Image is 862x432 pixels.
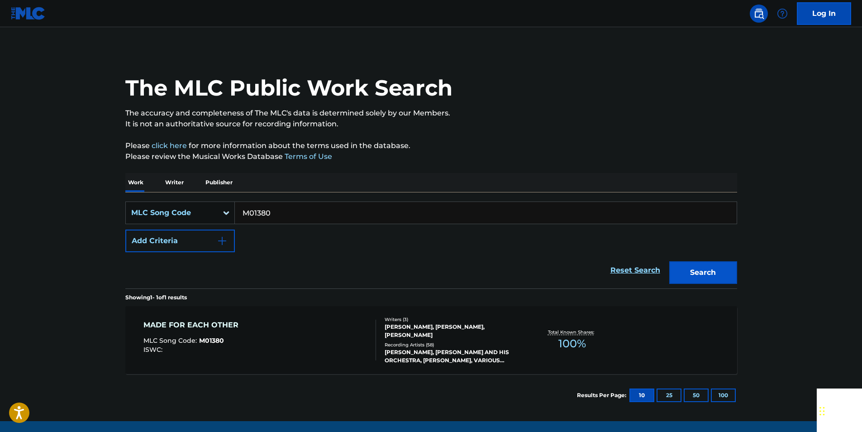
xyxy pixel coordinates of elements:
[143,320,243,331] div: MADE FOR EACH OTHER
[385,348,521,365] div: [PERSON_NAME], [PERSON_NAME] AND HIS ORCHESTRA, [PERSON_NAME], VARIOUS ARTISTS, [PERSON_NAME] AND...
[558,336,586,352] span: 100 %
[125,140,737,151] p: Please for more information about the terms used in the database.
[669,261,737,284] button: Search
[125,74,452,101] h1: The MLC Public Work Search
[125,173,146,192] p: Work
[125,230,235,252] button: Add Criteria
[753,8,764,19] img: search
[125,119,737,130] p: It is not an authoritative source for recording information.
[203,173,235,192] p: Publisher
[152,141,187,150] a: click here
[162,173,186,192] p: Writer
[385,316,521,323] div: Writers ( 3 )
[125,306,737,374] a: MADE FOR EACH OTHERMLC Song Code:M01380ISWC:Writers (3)[PERSON_NAME], [PERSON_NAME], [PERSON_NAME...
[797,2,851,25] a: Log In
[629,389,654,402] button: 10
[548,329,596,336] p: Total Known Shares:
[684,389,709,402] button: 50
[385,323,521,339] div: [PERSON_NAME], [PERSON_NAME], [PERSON_NAME]
[606,260,665,280] a: Reset Search
[11,7,46,20] img: MLC Logo
[819,398,825,425] div: Drag
[385,341,521,348] div: Recording Artists ( 58 )
[199,336,224,345] span: M01380
[577,391,629,399] p: Results Per Page:
[125,151,737,162] p: Please review the Musical Works Database
[125,202,737,288] form: Search Form
[283,152,332,161] a: Terms of Use
[143,336,199,345] span: MLC Song Code :
[711,389,736,402] button: 100
[125,108,737,119] p: The accuracy and completeness of The MLC's data is determined solely by our Members.
[217,235,228,246] img: 9d2ae6d4665cec9f34b9.svg
[773,5,791,23] div: Help
[750,5,768,23] a: Public Search
[125,293,187,302] p: Showing 1 - 1 of 1 results
[131,207,213,218] div: MLC Song Code
[817,389,862,432] iframe: Chat Widget
[143,346,165,354] span: ISWC :
[657,389,681,402] button: 25
[777,8,788,19] img: help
